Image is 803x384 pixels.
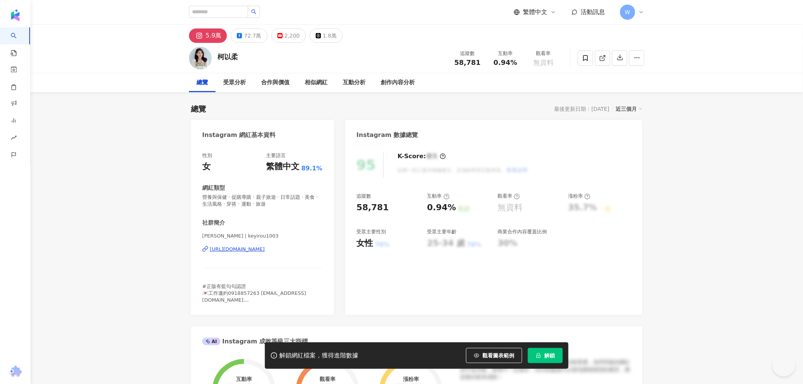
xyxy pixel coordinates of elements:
img: logo icon [9,9,21,21]
span: 營養與保健 · 促購導購 · 親子旅遊 · 日常話題 · 美食 · 生活風格 · 穿搭 · 運動 · 旅遊 [202,194,323,208]
button: 5.9萬 [189,28,227,43]
div: Instagram 數據總覽 [357,131,418,139]
div: 該網紅的互動率和漲粉率都不錯，唯獨觀看率比較普通，為同等級的網紅的中低等級，效果不一定會好，但仍然建議可以發包開箱類型的案型，應該會比較有成效！ [460,359,631,381]
div: Instagram 網紅基本資料 [202,131,276,139]
span: [PERSON_NAME] | keyirou1003 [202,233,323,239]
div: 女性 [357,238,373,249]
span: W [625,8,630,16]
div: 觀看率 [320,376,335,382]
div: 觀看率 [498,193,520,200]
button: 2,200 [271,28,306,43]
span: #正版有藍勾勾認證 💌工作邀約0918857263 [EMAIL_ADDRESS][DOMAIN_NAME] 🛒團購商品（請點下方連結） [202,283,306,310]
div: 總覽 [191,104,206,114]
button: 解鎖 [528,348,563,363]
span: 解鎖 [544,353,555,359]
div: AI [202,338,220,345]
div: 女 [202,161,211,173]
div: 性別 [202,152,212,159]
span: 0.94% [494,59,517,66]
span: lock [536,353,541,358]
span: rise [11,130,17,147]
div: 繁體中文 [266,161,299,173]
div: 5.9萬 [206,30,221,41]
span: 無資料 [533,59,554,66]
div: 主要語言 [266,152,286,159]
div: 社群簡介 [202,219,225,227]
div: [URL][DOMAIN_NAME] [210,246,265,253]
div: 1.8萬 [323,30,337,41]
div: 受眾分析 [223,78,246,87]
div: 近三個月 [616,104,642,114]
span: 觀看圖表範例 [482,353,514,359]
div: 網紅類型 [202,184,225,192]
div: 柯以柔 [217,52,238,61]
div: 追蹤數 [453,50,482,57]
div: Instagram 成效等級三大指標 [202,337,308,346]
span: search [251,9,257,14]
img: chrome extension [8,366,23,378]
span: 89.1% [301,164,323,173]
div: 72.7萬 [244,30,261,41]
img: KOL Avatar [189,47,212,69]
div: 無資料 [498,202,523,214]
div: 合作與價值 [261,78,290,87]
span: 繁體中文 [523,8,547,16]
a: [URL][DOMAIN_NAME] [202,246,323,253]
div: 2,200 [285,30,300,41]
button: 觀看圖表範例 [466,348,522,363]
button: 72.7萬 [231,28,267,43]
div: 互動率 [236,376,252,382]
div: 觀看率 [529,50,558,57]
div: 互動率 [427,193,449,200]
div: 商業合作內容覆蓋比例 [498,228,547,235]
div: 漲粉率 [403,376,419,382]
div: 最後更新日期：[DATE] [554,106,609,112]
div: 解鎖網紅檔案，獲得進階數據 [279,352,358,360]
div: 互動分析 [343,78,365,87]
div: 0.94% [427,202,456,214]
div: K-Score : [398,152,446,161]
div: 受眾主要年齡 [427,228,457,235]
button: 1.8萬 [310,28,343,43]
span: 活動訊息 [581,8,605,16]
span: 58,781 [454,58,480,66]
div: 追蹤數 [357,193,372,200]
div: 漲粉率 [568,193,590,200]
div: 58,781 [357,202,389,214]
div: 總覽 [197,78,208,87]
div: 受眾主要性別 [357,228,386,235]
a: search [11,27,26,57]
div: 相似網紅 [305,78,327,87]
div: 創作內容分析 [381,78,415,87]
div: 互動率 [491,50,520,57]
